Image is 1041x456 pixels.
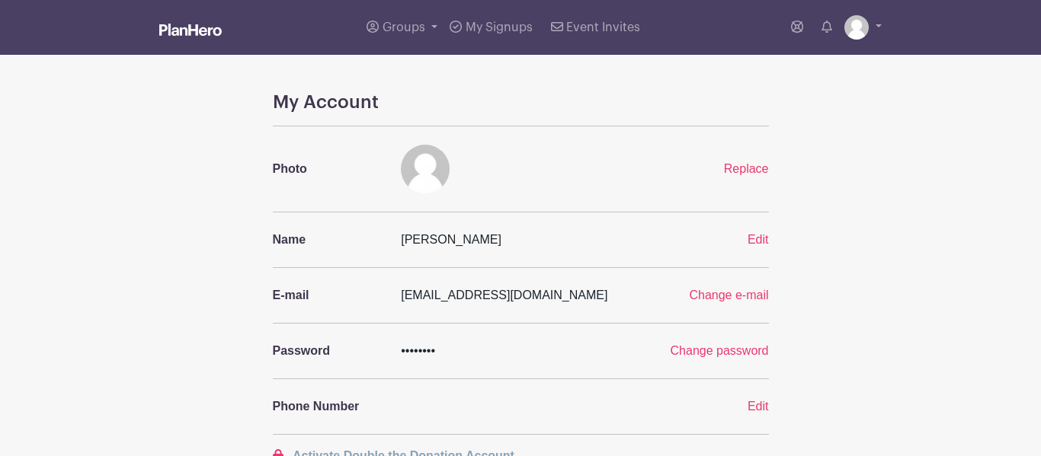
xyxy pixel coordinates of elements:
[159,24,222,36] img: logo_white-6c42ec7e38ccf1d336a20a19083b03d10ae64f83f12c07503d8b9e83406b4c7d.svg
[273,342,383,360] p: Password
[401,344,435,357] span: ••••••••
[392,286,649,305] div: [EMAIL_ADDRESS][DOMAIN_NAME]
[273,397,383,416] p: Phone Number
[273,286,383,305] p: E-mail
[748,233,769,246] a: Edit
[273,160,383,178] p: Photo
[566,21,640,33] span: Event Invites
[383,21,425,33] span: Groups
[748,400,769,413] a: Edit
[844,15,869,40] img: default-ce2991bfa6775e67f084385cd625a349d9dcbb7a52a09fb2fda1e96e2d18dcdb.png
[273,231,383,249] p: Name
[273,91,769,113] h4: My Account
[466,21,533,33] span: My Signups
[689,289,768,301] a: Change e-mail
[671,344,769,357] a: Change password
[392,231,692,249] div: [PERSON_NAME]
[401,145,450,193] img: default-ce2991bfa6775e67f084385cd625a349d9dcbb7a52a09fb2fda1e96e2d18dcdb.png
[724,162,769,175] a: Replace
